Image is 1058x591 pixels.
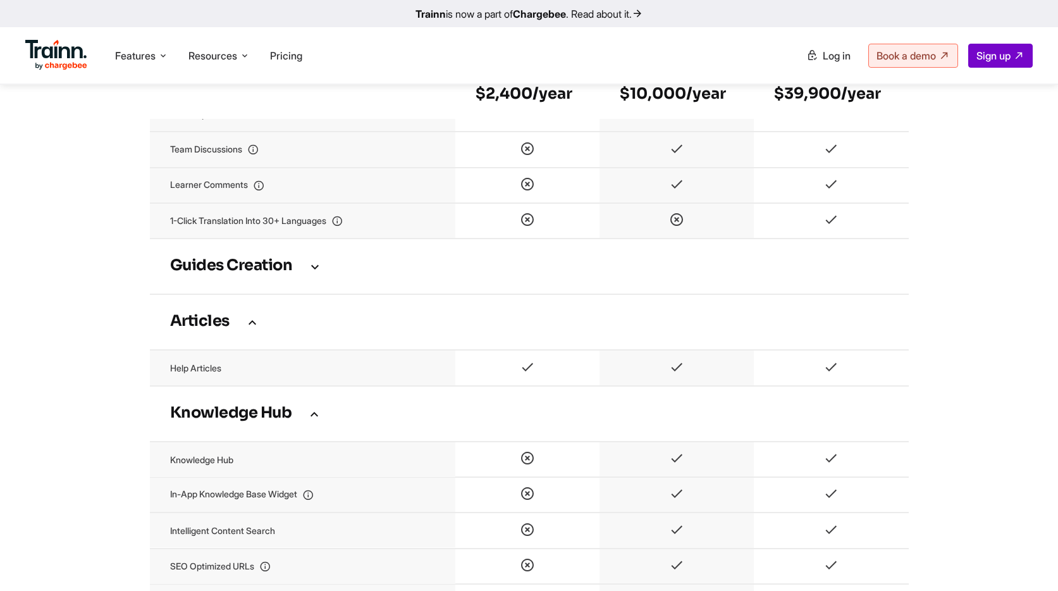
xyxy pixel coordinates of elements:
[170,315,889,329] h3: Articles
[270,49,302,62] a: Pricing
[150,442,455,477] td: Knowledge hub
[513,8,566,20] b: Chargebee
[150,477,455,513] td: In-app Knowledge Base Widget
[976,49,1011,62] span: Sign up
[620,84,734,104] h6: $10,000/year
[25,40,87,70] img: Trainn Logo
[476,84,579,104] h6: $2,400/year
[150,132,455,167] td: Team discussions
[150,513,455,548] td: Intelligent content search
[150,350,455,385] td: Help articles
[150,203,455,239] td: 1-Click translation into 30+ languages
[877,49,936,62] span: Book a demo
[823,49,851,62] span: Log in
[799,44,858,67] a: Log in
[415,8,446,20] b: Trainn
[170,407,889,421] h3: Knowledge Hub
[115,49,156,63] span: Features
[150,549,455,584] td: SEO optimized URLs
[150,168,455,203] td: Learner comments
[774,84,889,104] h6: $39,900/year
[868,44,958,68] a: Book a demo
[968,44,1033,68] a: Sign up
[188,49,237,63] span: Resources
[170,259,889,273] h3: Guides creation
[995,530,1058,591] iframe: Chat Widget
